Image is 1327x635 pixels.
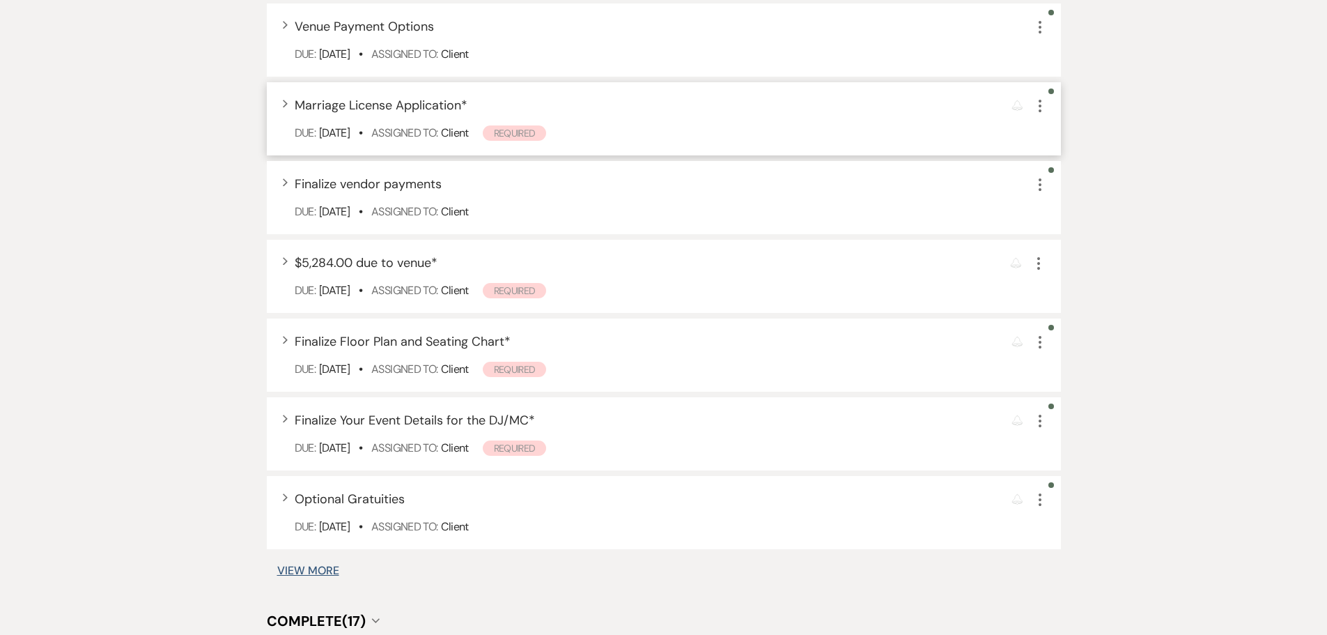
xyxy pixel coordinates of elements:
[371,283,437,298] span: Assigned To:
[295,491,405,507] span: Optional Gratuities
[483,441,547,456] span: Required
[441,441,468,455] span: Client
[441,283,468,298] span: Client
[441,125,468,140] span: Client
[295,412,535,429] span: Finalize Your Event Details for the DJ/MC *
[295,97,467,114] span: Marriage License Application *
[295,441,316,455] span: Due:
[295,254,437,271] span: $5,284.00 due to venue *
[371,204,437,219] span: Assigned To:
[295,493,405,505] button: Optional Gratuities
[295,176,442,192] span: Finalize vendor payments
[319,204,350,219] span: [DATE]
[295,204,316,219] span: Due:
[295,333,511,350] span: Finalize Floor Plan and Seating Chart *
[371,47,437,61] span: Assigned To:
[441,519,468,534] span: Client
[267,614,380,628] button: Complete(17)
[319,362,350,376] span: [DATE]
[483,125,547,141] span: Required
[483,283,547,298] span: Required
[371,519,437,534] span: Assigned To:
[371,125,437,140] span: Assigned To:
[441,204,468,219] span: Client
[277,565,339,576] button: View More
[295,257,437,269] button: $5,284.00 due to venue*
[295,519,316,534] span: Due:
[295,125,316,140] span: Due:
[319,283,350,298] span: [DATE]
[295,18,434,35] span: Venue Payment Options
[319,125,350,140] span: [DATE]
[359,283,362,298] b: •
[359,441,362,455] b: •
[295,47,316,61] span: Due:
[371,441,437,455] span: Assigned To:
[371,362,437,376] span: Assigned To:
[441,362,468,376] span: Client
[295,178,442,190] button: Finalize vendor payments
[295,335,511,348] button: Finalize Floor Plan and Seating Chart*
[295,283,316,298] span: Due:
[295,414,535,427] button: Finalize Your Event Details for the DJ/MC*
[319,441,350,455] span: [DATE]
[295,99,467,112] button: Marriage License Application*
[267,612,366,630] span: Complete (17)
[319,47,350,61] span: [DATE]
[359,362,362,376] b: •
[483,362,547,377] span: Required
[359,204,362,219] b: •
[295,362,316,376] span: Due:
[441,47,468,61] span: Client
[295,20,434,33] button: Venue Payment Options
[359,47,362,61] b: •
[359,125,362,140] b: •
[319,519,350,534] span: [DATE]
[359,519,362,534] b: •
